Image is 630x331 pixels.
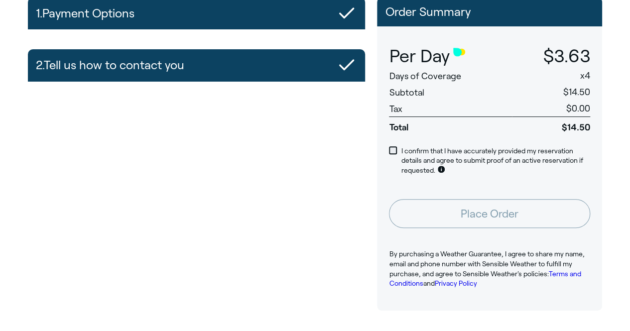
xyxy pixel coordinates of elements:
[36,53,184,77] h2: 2. Tell us how to contact you
[389,116,512,133] span: Total
[563,87,590,97] span: $14.50
[389,104,402,114] span: Tax
[543,46,590,66] span: $3.63
[389,88,424,98] span: Subtotal
[36,1,134,25] h2: 1. Payment Options
[580,71,590,81] span: x 4
[389,199,590,228] button: Place Order
[385,5,594,18] p: Order Summary
[434,279,477,287] a: Privacy Policy
[389,71,461,81] span: Days of Coverage
[512,116,590,133] span: $14.50
[389,46,449,66] span: Per Day
[566,104,590,113] span: $0.00
[28,49,365,81] button: 2.Tell us how to contact you
[401,146,590,176] p: I confirm that I have accurately provided my reservation details and agree to submit proof of an ...
[389,249,590,288] p: By purchasing a Weather Guarantee, I agree to share my name, email and phone number with Sensible...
